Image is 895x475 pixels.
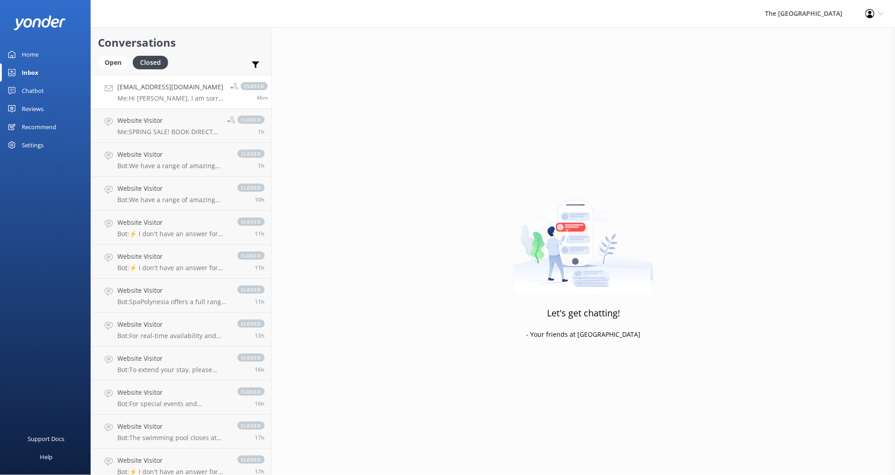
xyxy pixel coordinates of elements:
span: closed [237,252,265,260]
span: Oct 08 2025 10:44pm (UTC -10:00) Pacific/Honolulu [255,230,265,237]
span: Oct 08 2025 10:39pm (UTC -10:00) Pacific/Honolulu [255,264,265,271]
span: closed [237,388,265,396]
img: artwork of a man stealing a conversation from at giant smartphone [513,181,653,294]
span: Oct 08 2025 05:36pm (UTC -10:00) Pacific/Honolulu [255,366,265,373]
div: Open [98,56,128,69]
a: Website VisitorBot:SpaPolynesia offers a full range of spa treatments at The [GEOGRAPHIC_DATA]. T... [91,279,271,313]
a: Closed [133,57,173,67]
span: Oct 08 2025 11:32pm (UTC -10:00) Pacific/Honolulu [255,196,265,204]
a: Website VisitorBot:To extend your stay, please email [EMAIL_ADDRESS][DOMAIN_NAME] for assistance.... [91,347,271,381]
p: Me: SPRING SALE! BOOK DIRECT FOR 30% OFF! 🌟 KIDS + TURTLES = JOY! 💙 💕30% OFF WHEN YOU BOOK DIRECT... [117,128,220,136]
h4: Website Visitor [117,422,228,431]
p: Me: Hi [PERSON_NAME], I am sorry to hear if you didnt get ay response from our HR Team. The best ... [117,94,223,102]
p: Bot: The swimming pool closes at 8pm. [117,434,228,442]
span: closed [237,184,265,192]
span: Oct 09 2025 08:41am (UTC -10:00) Pacific/Honolulu [258,128,265,136]
p: Bot: We have a range of amazing rooms for you to choose from. The best way to help you decide on ... [117,196,228,204]
span: closed [237,354,265,362]
span: Oct 08 2025 04:50pm (UTC -10:00) Pacific/Honolulu [255,434,265,441]
span: closed [237,218,265,226]
h4: Website Visitor [117,456,228,465]
h4: [EMAIL_ADDRESS][DOMAIN_NAME] [117,82,223,92]
h4: Website Visitor [117,252,228,262]
div: Support Docs [28,430,65,448]
span: Oct 08 2025 10:27pm (UTC -10:00) Pacific/Honolulu [255,298,265,305]
h4: Website Visitor [117,354,228,364]
p: Bot: ⚡ I don't have an answer for that in my knowledge base. Please try and rephrase your questio... [117,230,228,238]
h4: Website Visitor [117,286,228,296]
a: Website VisitorBot:⚡ I don't have an answer for that in my knowledge base. Please try and rephras... [91,245,271,279]
a: Website VisitorBot:For special events and occasions, please email our team at [EMAIL_ADDRESS][DOM... [91,381,271,415]
a: Website VisitorBot:For real-time availability and accommodation bookings, please visit [URL][DOMA... [91,313,271,347]
div: Chatbot [22,82,44,100]
p: Bot: To extend your stay, please email [EMAIL_ADDRESS][DOMAIN_NAME] for assistance. [117,366,228,374]
p: Bot: For real-time availability and accommodation bookings, please visit [URL][DOMAIN_NAME]. If y... [117,332,228,340]
span: Oct 09 2025 08:37am (UTC -10:00) Pacific/Honolulu [258,162,265,170]
h4: Website Visitor [117,388,228,397]
h4: Website Visitor [117,218,228,228]
p: Bot: ⚡ I don't have an answer for that in my knowledge base. Please try and rephrase your questio... [117,264,228,272]
span: closed [237,116,265,124]
h4: Website Visitor [117,184,228,194]
h4: Website Visitor [117,116,220,126]
p: Bot: We have a range of amazing rooms for you to choose from. The best way to help you decide on ... [117,162,228,170]
a: Website VisitorBot:⚡ I don't have an answer for that in my knowledge base. Please try and rephras... [91,211,271,245]
span: closed [237,422,265,430]
span: closed [237,456,265,464]
img: yonder-white-logo.png [14,15,66,30]
h3: Let's get chatting! [547,306,620,320]
span: Oct 08 2025 08:02pm (UTC -10:00) Pacific/Honolulu [255,332,265,339]
p: Bot: For special events and occasions, please email our team at [EMAIL_ADDRESS][DOMAIN_NAME]. [117,400,228,408]
a: Website VisitorBot:The swimming pool closes at 8pm.closed17h [91,415,271,449]
span: Oct 08 2025 05:11pm (UTC -10:00) Pacific/Honolulu [255,400,265,407]
h4: Website Visitor [117,320,228,330]
h4: Website Visitor [117,150,228,160]
div: Help [40,448,53,466]
span: Oct 09 2025 09:14am (UTC -10:00) Pacific/Honolulu [256,94,268,102]
h2: Conversations [98,34,265,51]
a: Open [98,57,133,67]
span: closed [237,150,265,158]
div: Recommend [22,118,56,136]
a: [EMAIL_ADDRESS][DOMAIN_NAME]Me:Hi [PERSON_NAME], I am sorry to hear if you didnt get ay response ... [91,75,271,109]
div: Home [22,45,39,63]
a: Website VisitorMe:SPRING SALE! BOOK DIRECT FOR 30% OFF! 🌟 KIDS + TURTLES = JOY! 💙 💕30% OFF WHEN Y... [91,109,271,143]
div: Closed [133,56,168,69]
span: closed [237,286,265,294]
p: Bot: SpaPolynesia offers a full range of spa treatments at The [GEOGRAPHIC_DATA]. The spa is open... [117,298,228,306]
div: Settings [22,136,44,154]
span: closed [241,82,268,90]
div: Inbox [22,63,39,82]
span: closed [237,320,265,328]
p: - Your friends at [GEOGRAPHIC_DATA] [526,330,641,339]
div: Reviews [22,100,44,118]
a: Website VisitorBot:We have a range of amazing rooms for you to choose from. The best way to help ... [91,143,271,177]
a: Website VisitorBot:We have a range of amazing rooms for you to choose from. The best way to help ... [91,177,271,211]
